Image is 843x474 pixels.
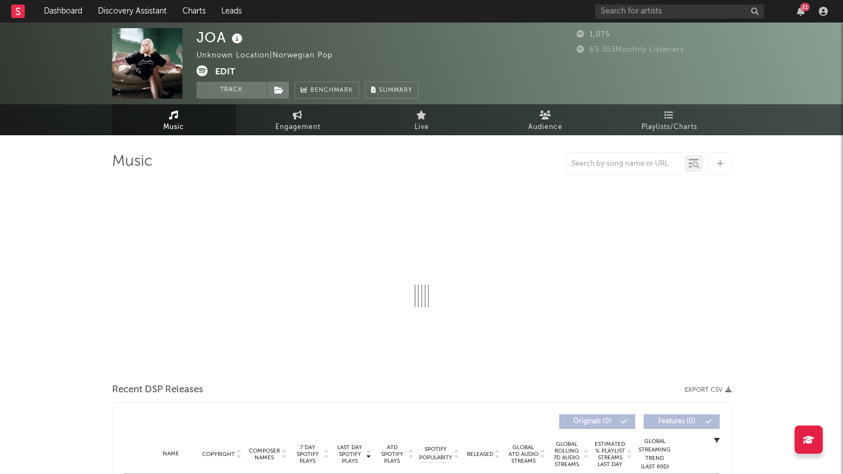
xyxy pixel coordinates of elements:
a: Audience [484,104,608,135]
span: Engagement [275,121,320,134]
span: 1,075 [577,31,610,38]
span: Summary [379,87,412,94]
span: ATD Spotify Plays [377,444,407,464]
span: Playlists/Charts [641,121,697,134]
div: 21 [800,3,810,11]
button: Features(0) [644,414,720,429]
a: Playlists/Charts [608,104,732,135]
a: Benchmark [295,82,359,99]
div: Name [146,450,196,458]
span: Audience [528,121,563,134]
span: Spotify Popularity [419,445,452,462]
div: Unknown Location | Norwegian Pop [197,49,346,63]
span: Global ATD Audio Streams [508,444,539,464]
a: Engagement [236,104,360,135]
span: Music [163,121,184,134]
div: JOA [197,28,246,47]
span: Benchmark [310,84,353,98]
button: Summary [365,82,418,99]
span: Recent DSP Releases [112,383,203,397]
button: Originals(0) [559,414,635,429]
span: Last Day Spotify Plays [335,444,365,464]
a: Live [360,104,484,135]
button: Track [197,82,267,99]
span: 65,303 Monthly Listeners [577,46,684,54]
span: 7 Day Spotify Plays [293,444,323,464]
button: 21 [797,7,805,16]
span: Originals ( 0 ) [567,418,618,425]
span: Copyright [202,451,235,458]
a: Music [112,104,236,135]
span: Live [414,121,429,134]
span: Global Rolling 7D Audio Streams [551,441,582,468]
span: Features ( 0 ) [651,418,703,425]
span: Released [467,451,493,458]
input: Search for artists [595,5,764,19]
span: Composer Names [248,448,280,461]
button: Export CSV [685,387,732,393]
input: Search by song name or URL [566,160,685,169]
div: Global Streaming Trend (Last 60D) [638,437,672,471]
span: Estimated % Playlist Streams Last Day [595,441,626,468]
button: Edit [215,65,235,79]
